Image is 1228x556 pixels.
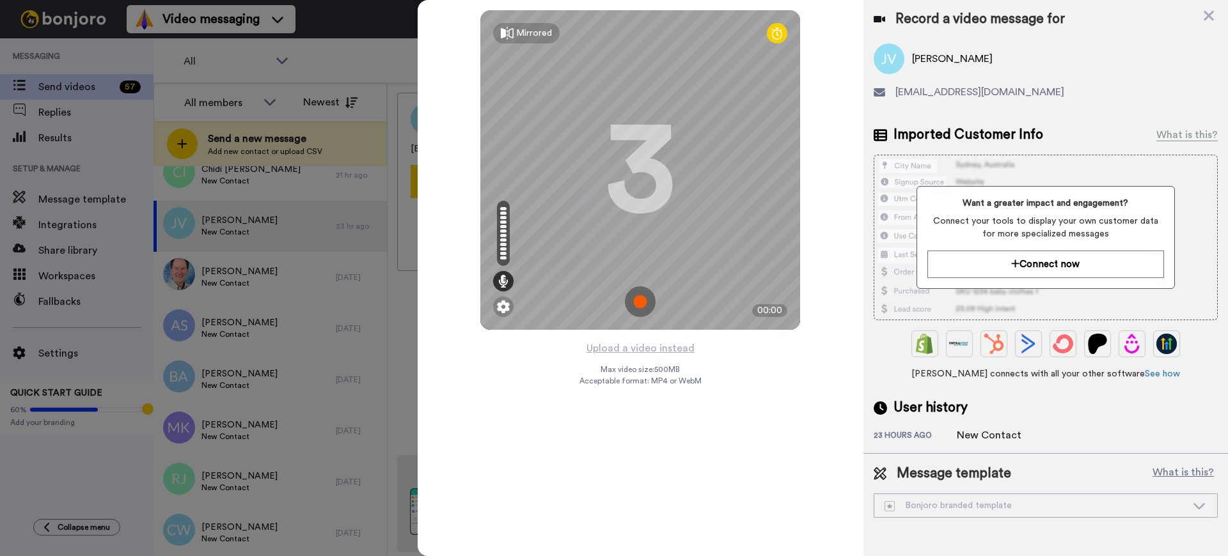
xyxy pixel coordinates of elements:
img: Patreon [1087,334,1108,354]
a: See how [1145,369,1180,378]
button: Connect now [927,251,1163,278]
div: 23 hours ago [874,430,957,443]
div: Domain: [DOMAIN_NAME] [33,33,141,43]
img: ic_record_start.svg [625,286,656,317]
img: Hubspot [984,334,1004,354]
span: Max video size: 500 MB [601,364,680,375]
span: [PERSON_NAME] connects with all your other software [874,367,1218,380]
div: v 4.0.25 [36,20,63,31]
div: Bonjoro branded template [885,499,1186,512]
img: mute-white.svg [41,41,56,56]
button: Upload a video instead [583,340,698,357]
span: Acceptable format: MP4 or WebM [579,376,702,386]
img: ConvertKit [1053,334,1073,354]
img: logo_orange.svg [20,20,31,31]
button: What is this? [1149,464,1218,483]
div: What is this? [1156,127,1218,143]
img: demo-template.svg [885,501,895,511]
span: Message template [897,464,1011,483]
img: Drip [1122,334,1142,354]
img: Shopify [915,334,935,354]
span: [EMAIL_ADDRESS][DOMAIN_NAME] [895,84,1064,100]
span: Imported Customer Info [893,125,1043,144]
span: Hi there, I'm Grant, one of the co-founders saw you signed up & wanted to say hi. I've helped hun... [72,11,173,112]
div: Domain Overview [49,75,114,84]
img: ic_gear.svg [497,300,510,313]
img: website_grey.svg [20,33,31,43]
div: Keywords by Traffic [141,75,216,84]
img: tab_domain_overview_orange.svg [35,74,45,84]
div: 3 [605,122,675,218]
div: New Contact [957,428,1021,443]
img: Ontraport [949,334,970,354]
div: 00:00 [752,304,787,317]
span: Connect your tools to display your own customer data for more specialized messages [927,215,1163,240]
img: ActiveCampaign [1018,334,1039,354]
span: Want a greater impact and engagement? [927,197,1163,210]
span: User history [893,398,968,417]
img: tab_keywords_by_traffic_grey.svg [127,74,138,84]
img: GoHighLevel [1156,334,1177,354]
img: 3183ab3e-59ed-45f6-af1c-10226f767056-1659068401.jpg [1,3,36,37]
